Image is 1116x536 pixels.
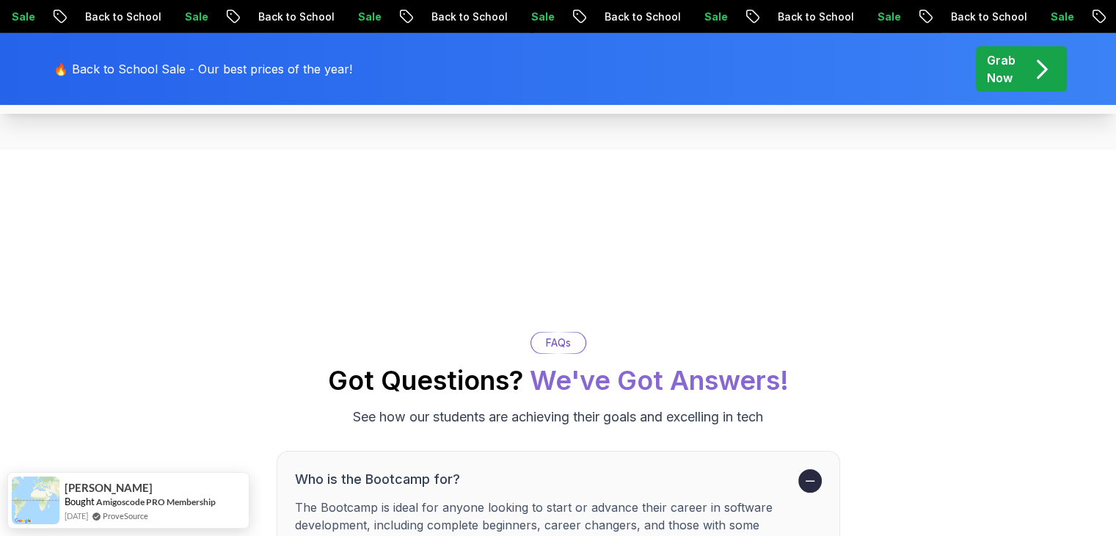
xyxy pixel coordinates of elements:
[172,10,219,24] p: Sale
[328,366,789,395] h2: Got Questions?
[938,10,1038,24] p: Back to School
[692,10,739,24] p: Sale
[546,336,571,350] p: FAQs
[96,496,216,507] a: Amigoscode PRO Membership
[865,10,912,24] p: Sale
[12,477,59,524] img: provesource social proof notification image
[592,10,692,24] p: Back to School
[73,10,172,24] p: Back to School
[530,364,789,396] span: We've Got Answers!
[987,51,1015,87] p: Grab Now
[765,10,865,24] p: Back to School
[346,10,393,24] p: Sale
[519,10,566,24] p: Sale
[353,407,763,427] p: See how our students are achieving their goals and excelling in tech
[295,469,792,490] h3: Who is the Bootcamp for?
[65,496,95,507] span: Bought
[54,60,352,78] p: 🔥 Back to School Sale - Our best prices of the year!
[65,482,153,494] span: [PERSON_NAME]
[419,10,519,24] p: Back to School
[65,510,88,522] span: [DATE]
[246,10,346,24] p: Back to School
[1038,10,1085,24] p: Sale
[103,510,148,522] a: ProveSource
